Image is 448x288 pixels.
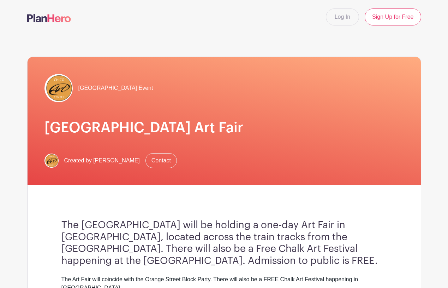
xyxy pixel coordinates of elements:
[145,153,177,168] a: Contact
[326,8,359,25] a: Log In
[365,8,421,25] a: Sign Up for Free
[61,219,387,267] h3: The [GEOGRAPHIC_DATA] will be holding a one-day Art Fair in [GEOGRAPHIC_DATA], located across the...
[27,14,71,22] img: logo-507f7623f17ff9eddc593b1ce0a138ce2505c220e1c5a4e2b4648c50719b7d32.svg
[44,154,59,168] img: Screenshot_2024-03-22_at_11.55.55%E2%80%AFAM.png
[64,156,140,165] span: Created by [PERSON_NAME]
[44,74,73,102] img: Screenshot_2024-03-22_at_11.55.55%E2%80%AFAM.png
[78,84,153,92] span: [GEOGRAPHIC_DATA] Event
[44,119,404,136] h1: [GEOGRAPHIC_DATA] Art Fair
